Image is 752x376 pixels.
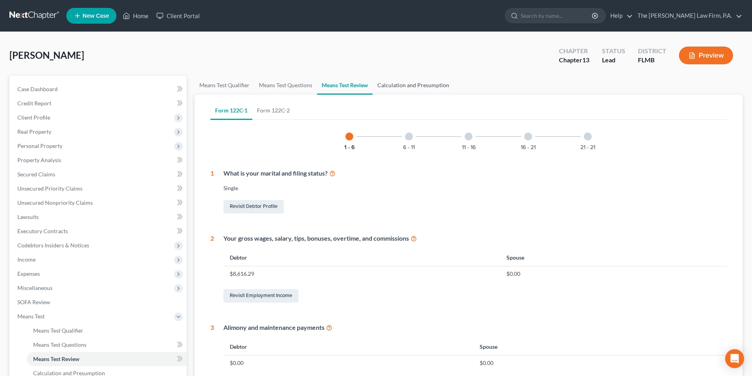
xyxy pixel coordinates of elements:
span: Executory Contracts [17,228,68,234]
div: Open Intercom Messenger [725,349,744,368]
button: 21 - 21 [580,145,595,150]
span: Miscellaneous [17,284,53,291]
div: Lead [602,56,625,65]
span: Property Analysis [17,157,61,163]
span: Means Test Qualifier [33,327,83,334]
a: Form 122C-1 [210,101,252,120]
button: 6 - 11 [403,145,415,150]
button: 1 - 6 [344,145,355,150]
span: Secured Claims [17,171,55,178]
td: $8,616.29 [223,266,500,281]
a: Home [119,9,152,23]
span: SOFA Review [17,299,50,305]
th: Spouse [500,249,727,266]
th: Spouse [473,339,727,355]
div: Your gross wages, salary, tips, bonuses, overtime, and commissions [223,234,727,243]
input: Search by name... [521,8,593,23]
a: SOFA Review [11,295,187,309]
span: Case Dashboard [17,86,58,92]
a: Calculation and Presumption [373,76,454,95]
div: Chapter [559,47,589,56]
span: Client Profile [17,114,50,121]
span: New Case [83,13,109,19]
a: Secured Claims [11,167,187,181]
a: Means Test Review [27,352,187,366]
a: Revisit Employment Income [223,289,298,303]
td: $0.00 [473,355,727,370]
span: Unsecured Nonpriority Claims [17,199,93,206]
a: Client Portal [152,9,204,23]
th: Debtor [223,249,500,266]
th: Debtor [223,339,473,355]
a: Credit Report [11,96,187,110]
button: 11 - 16 [462,145,476,150]
a: Executory Contracts [11,224,187,238]
div: FLMB [638,56,666,65]
button: Preview [679,47,733,64]
div: Status [602,47,625,56]
span: Expenses [17,270,40,277]
span: Income [17,256,36,263]
div: Single [223,184,727,192]
a: Lawsuits [11,210,187,224]
div: Chapter [559,56,589,65]
a: Means Test Qualifier [195,76,254,95]
span: Personal Property [17,142,62,149]
span: Lawsuits [17,213,39,220]
a: Revisit Debtor Profile [223,200,284,213]
div: 1 [210,169,214,215]
button: 16 - 21 [521,145,536,150]
td: $0.00 [500,266,727,281]
a: Means Test Questions [254,76,317,95]
div: What is your marital and filing status? [223,169,727,178]
div: 2 [210,234,214,304]
a: Means Test Questions [27,338,187,352]
a: The [PERSON_NAME] Law Firm, P.A. [634,9,742,23]
div: District [638,47,666,56]
span: [PERSON_NAME] [9,49,84,61]
a: Unsecured Priority Claims [11,181,187,196]
a: Property Analysis [11,153,187,167]
a: Means Test Qualifier [27,324,187,338]
span: Means Test [17,313,45,320]
td: $0.00 [223,355,473,370]
a: Means Test Review [317,76,373,95]
span: Real Property [17,128,51,135]
a: Help [606,9,633,23]
span: Credit Report [17,100,51,107]
a: Unsecured Nonpriority Claims [11,196,187,210]
span: 13 [582,56,589,64]
div: Alimony and maintenance payments [223,323,727,332]
a: Form 122C-2 [252,101,294,120]
span: Codebtors Insiders & Notices [17,242,89,249]
span: Means Test Review [33,355,79,362]
a: Case Dashboard [11,82,187,96]
span: Means Test Questions [33,341,86,348]
span: Unsecured Priority Claims [17,185,83,192]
